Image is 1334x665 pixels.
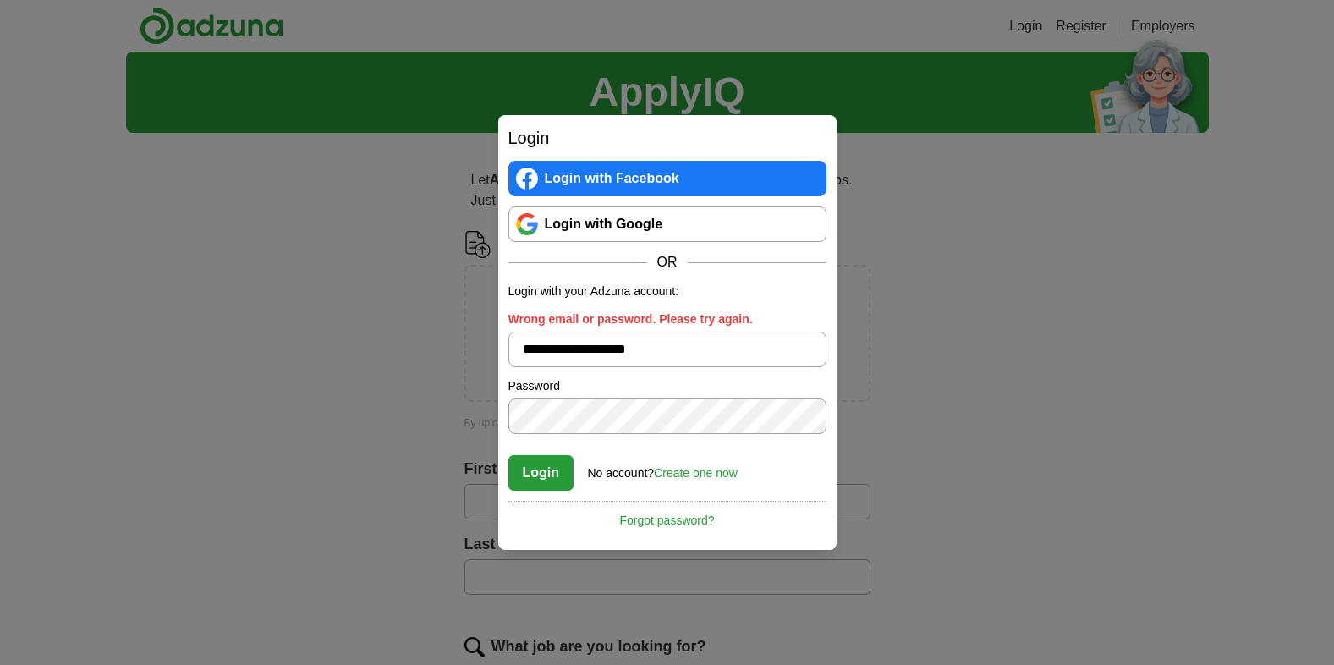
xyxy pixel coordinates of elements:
label: Password [508,377,826,395]
label: Wrong email or password. Please try again. [508,311,826,328]
h2: Login [508,125,826,151]
button: Login [508,455,574,491]
a: Login with Facebook [508,161,826,196]
a: Login with Google [508,206,826,242]
a: Create one now [654,466,738,480]
div: No account? [588,454,738,482]
a: Forgot password? [508,501,826,530]
p: Login with your Adzuna account: [508,283,826,300]
span: OR [647,252,688,272]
